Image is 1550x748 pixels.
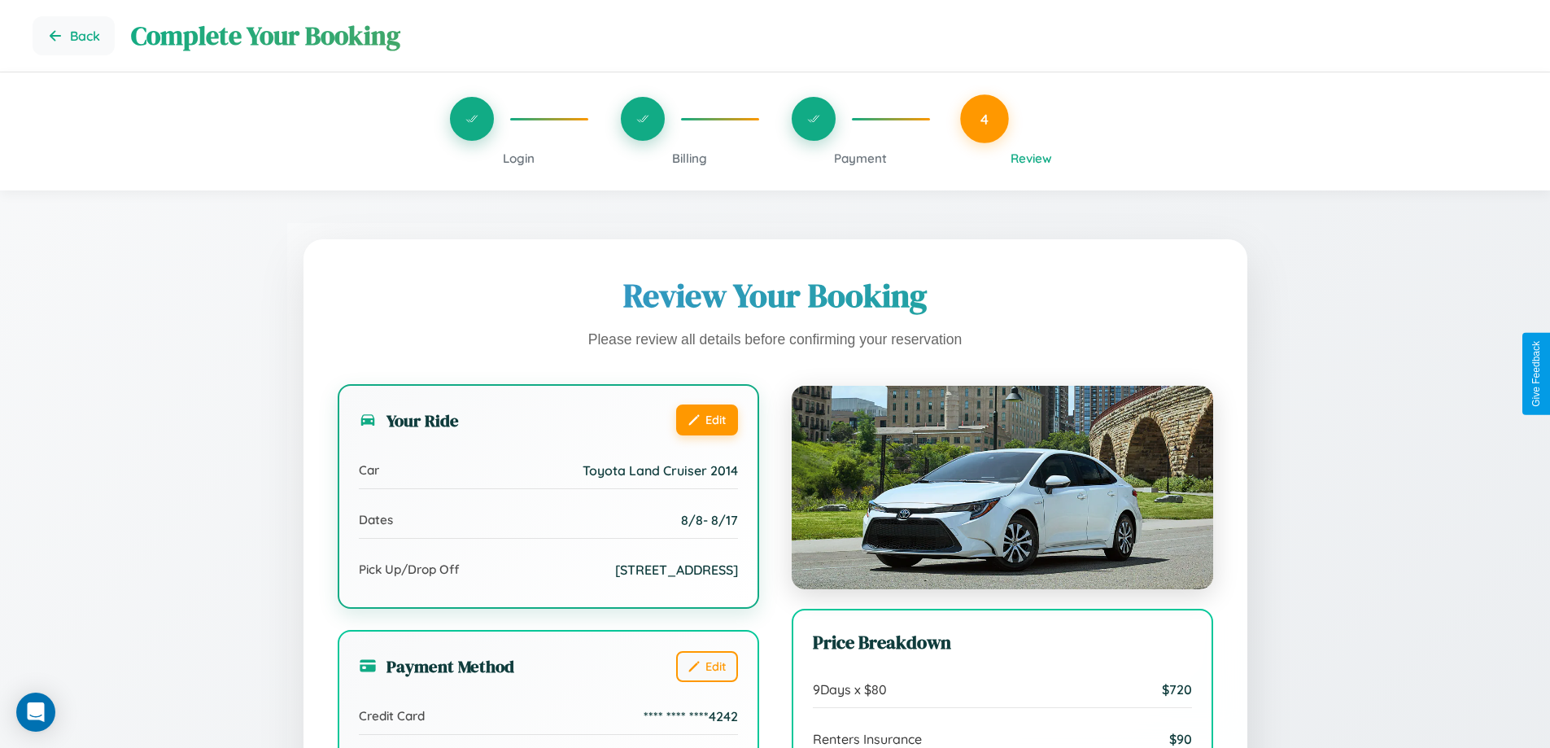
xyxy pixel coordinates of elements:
[1162,681,1192,698] span: $ 720
[676,405,738,435] button: Edit
[16,693,55,732] div: Open Intercom Messenger
[834,151,887,166] span: Payment
[1011,151,1052,166] span: Review
[1169,731,1192,747] span: $ 90
[359,654,514,678] h3: Payment Method
[813,630,1192,655] h3: Price Breakdown
[672,151,707,166] span: Billing
[338,273,1213,317] h1: Review Your Booking
[792,386,1213,589] img: Toyota Land Cruiser
[681,512,738,528] span: 8 / 8 - 8 / 17
[338,327,1213,353] p: Please review all details before confirming your reservation
[676,651,738,682] button: Edit
[1530,341,1542,407] div: Give Feedback
[813,681,887,698] span: 9 Days x $ 80
[359,708,425,724] span: Credit Card
[813,731,922,747] span: Renters Insurance
[583,462,738,479] span: Toyota Land Cruiser 2014
[503,151,535,166] span: Login
[359,462,379,478] span: Car
[359,409,459,432] h3: Your Ride
[33,16,115,55] button: Go back
[980,110,989,128] span: 4
[131,18,1517,54] h1: Complete Your Booking
[359,562,460,577] span: Pick Up/Drop Off
[615,562,738,578] span: [STREET_ADDRESS]
[359,512,393,527] span: Dates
